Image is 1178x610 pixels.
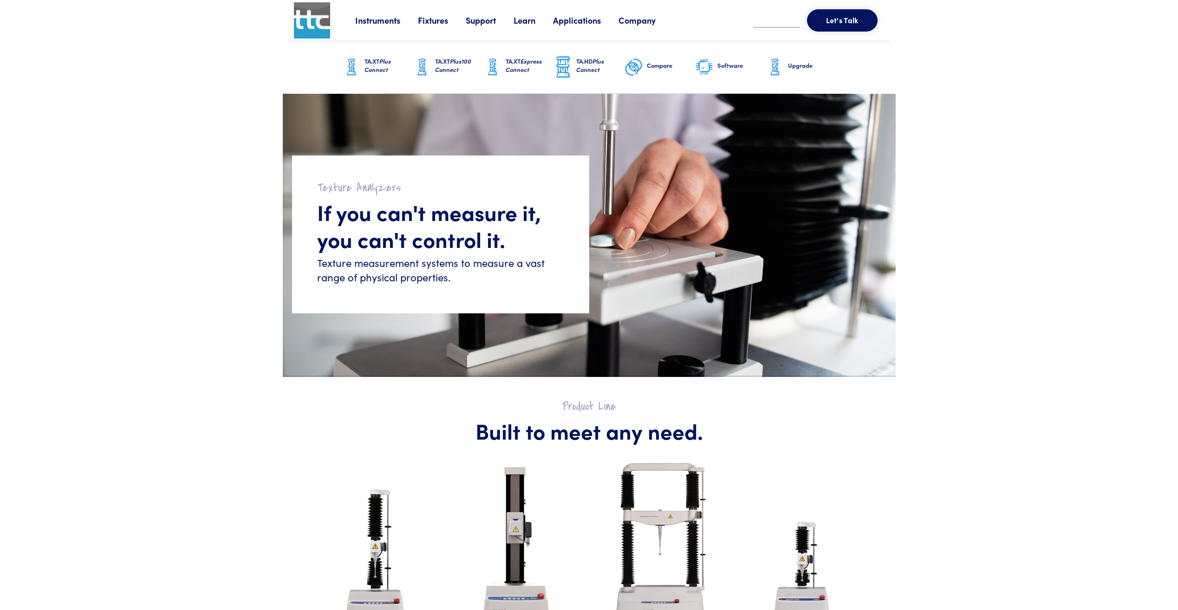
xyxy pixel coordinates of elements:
h6: TA.XT [364,57,413,74]
img: ta-xt-graphic.png [766,56,784,79]
img: ttc_logo_1x1_v1.0.png [294,2,330,39]
a: Compare [625,41,695,93]
a: TA.XTPlus100 Connect [413,41,483,93]
h6: TA.XT [435,57,483,74]
h6: TA.HD [576,57,625,74]
img: software-graphic.png [695,58,714,77]
h6: Texture measurement systems to measure a vast range of physical properties. [317,256,564,285]
h1: Built to meet any need. [311,417,868,444]
img: compare-graphic.png [625,56,643,79]
button: Let's Talk [807,9,878,32]
span: Express Connect [506,57,542,74]
a: Learn [514,14,553,26]
a: Instruments [355,14,418,26]
h6: Compare [647,61,695,70]
img: ta-xt-graphic.png [413,56,431,79]
a: Upgrade [766,41,836,93]
a: Company [618,14,673,26]
h6: Software [717,61,766,70]
h2: Texture Analyzers [317,181,564,195]
a: Fixtures [418,14,466,26]
img: ta-xt-graphic.png [483,56,502,79]
span: Plus Connect [576,57,604,74]
img: ta-hd-graphic.png [554,55,573,79]
h6: TA.XT [506,57,554,74]
a: Applications [553,14,618,26]
a: TA.XTPlus Connect [342,41,413,93]
h6: Upgrade [788,61,836,70]
a: TA.HDPlus Connect [554,41,625,93]
img: ta-xt-graphic.png [342,56,361,79]
span: Plus100 Connect [435,57,471,74]
h1: If you can't measure it, you can't control it. [317,199,564,252]
a: Software [695,41,766,93]
h2: Product Line [311,399,868,414]
a: Support [466,14,514,26]
span: Plus Connect [364,57,391,74]
a: TA.XTExpress Connect [483,41,554,93]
